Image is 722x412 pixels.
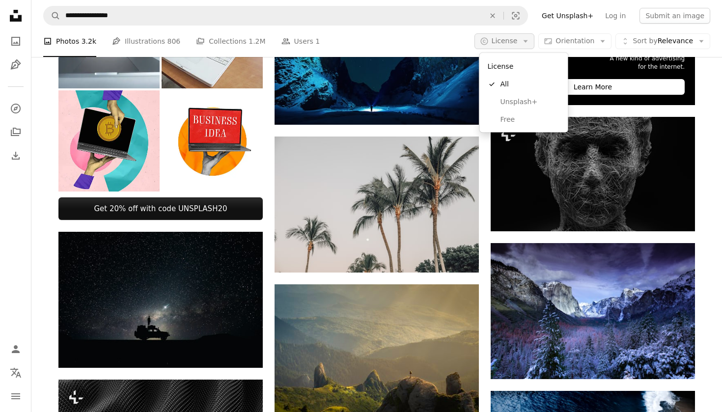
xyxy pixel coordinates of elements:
[474,33,535,49] button: License
[484,57,564,76] div: License
[500,97,560,107] span: Unsplash+
[538,33,611,49] button: Orientation
[500,114,560,124] span: Free
[492,37,518,45] span: License
[480,53,568,133] div: License
[500,80,560,89] span: All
